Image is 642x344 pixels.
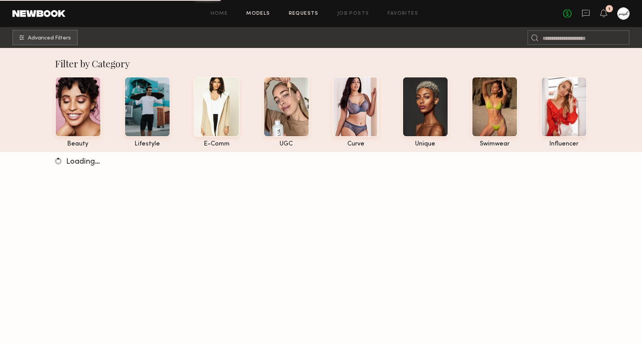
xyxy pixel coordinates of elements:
[55,141,101,147] div: beauty
[472,141,518,147] div: swimwear
[608,7,610,11] div: 1
[541,141,587,147] div: influencer
[289,11,319,16] a: Requests
[246,11,270,16] a: Models
[55,57,587,70] div: Filter by Category
[28,36,71,41] span: Advanced Filters
[194,141,240,147] div: e-comm
[402,141,448,147] div: unique
[263,141,309,147] div: UGC
[211,11,228,16] a: Home
[12,30,78,45] button: Advanced Filters
[388,11,418,16] a: Favorites
[124,141,170,147] div: lifestyle
[333,141,379,147] div: curve
[337,11,369,16] a: Job Posts
[66,158,100,166] span: Loading…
